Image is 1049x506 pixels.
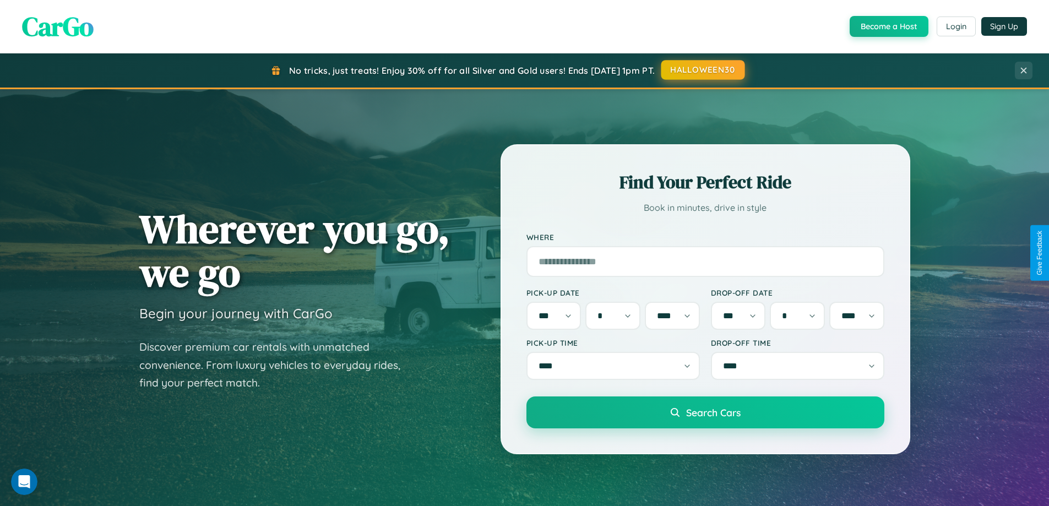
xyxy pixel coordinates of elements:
[139,305,333,322] h3: Begin your journey with CarGo
[526,200,884,216] p: Book in minutes, drive in style
[526,288,700,297] label: Pick-up Date
[850,16,928,37] button: Become a Host
[526,170,884,194] h2: Find Your Perfect Ride
[526,232,884,242] label: Where
[937,17,976,36] button: Login
[526,338,700,347] label: Pick-up Time
[981,17,1027,36] button: Sign Up
[139,207,450,294] h1: Wherever you go, we go
[711,338,884,347] label: Drop-off Time
[1036,231,1043,275] div: Give Feedback
[11,469,37,495] iframe: Intercom live chat
[661,60,745,80] button: HALLOWEEN30
[289,65,655,76] span: No tricks, just treats! Enjoy 30% off for all Silver and Gold users! Ends [DATE] 1pm PT.
[526,396,884,428] button: Search Cars
[686,406,741,418] span: Search Cars
[711,288,884,297] label: Drop-off Date
[22,8,94,45] span: CarGo
[139,338,415,392] p: Discover premium car rentals with unmatched convenience. From luxury vehicles to everyday rides, ...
